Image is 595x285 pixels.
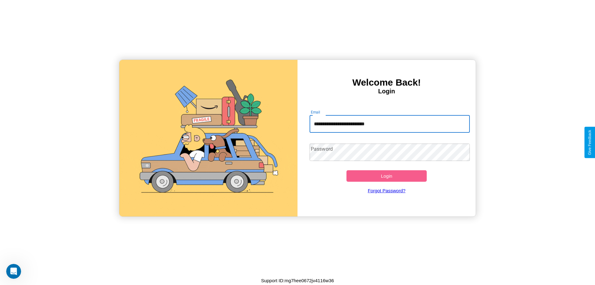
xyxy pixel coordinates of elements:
[261,276,334,285] p: Support ID: mg7hee0672jv4116w36
[346,170,427,182] button: Login
[311,109,320,115] label: Email
[297,77,476,88] h3: Welcome Back!
[297,88,476,95] h4: Login
[6,264,21,279] iframe: Intercom live chat
[119,60,297,216] img: gif
[588,130,592,155] div: Give Feedback
[306,182,467,199] a: Forgot Password?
